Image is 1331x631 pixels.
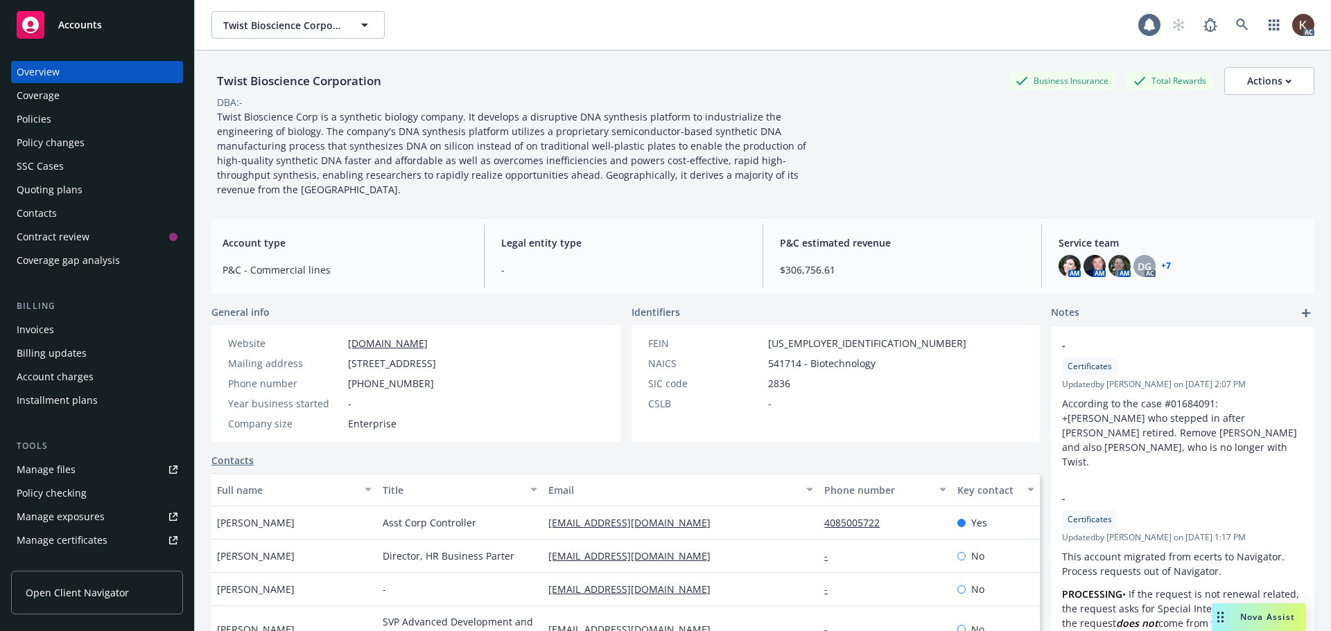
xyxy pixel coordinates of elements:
div: Business Insurance [1009,72,1115,89]
a: +7 [1161,262,1171,270]
span: - [383,582,386,596]
div: Email [548,483,798,497]
div: Total Rewards [1126,72,1213,89]
span: [PERSON_NAME] [217,549,295,563]
span: [PHONE_NUMBER] [348,376,434,391]
div: Manage claims [17,553,87,575]
div: Manage exposures [17,506,105,528]
div: CSLB [648,396,763,411]
div: Coverage [17,85,60,107]
span: [STREET_ADDRESS] [348,356,436,371]
img: photo [1108,255,1131,277]
div: DBA: - [217,95,243,109]
span: 2836 [768,376,790,391]
div: Invoices [17,319,54,341]
div: Twist Bioscience Corporation [211,72,387,90]
a: SSC Cases [11,155,183,177]
div: Policies [17,108,51,130]
span: Enterprise [348,416,397,431]
span: No [971,582,984,596]
div: SSC Cases [17,155,64,177]
p: This account migrated from ecerts to Navigator. Process requests out of Navigator. [1062,549,1303,578]
button: Phone number [819,473,951,506]
a: [EMAIL_ADDRESS][DOMAIN_NAME] [548,549,722,562]
span: P&C estimated revenue [780,235,1025,250]
div: Overview [17,61,60,83]
div: Phone number [228,376,342,391]
span: General info [211,305,270,319]
div: Manage certificates [17,529,107,551]
div: NAICS [648,356,763,371]
span: - [348,396,351,411]
a: Switch app [1260,11,1288,39]
span: $306,756.61 [780,263,1025,277]
span: [US_EMPLOYER_IDENTIFICATION_NUMBER] [768,336,966,350]
div: Account charges [17,366,94,388]
div: Quoting plans [17,179,82,201]
a: Installment plans [11,389,183,411]
div: Policy changes [17,132,85,154]
a: Manage certificates [11,529,183,551]
a: Billing updates [11,342,183,364]
span: P&C - Commercial lines [223,263,467,277]
span: Notes [1051,305,1079,321]
img: photo [1059,255,1081,277]
button: Actions [1224,67,1314,95]
span: - [501,263,746,277]
span: DG [1138,259,1151,274]
em: does not [1116,616,1158,630]
a: Policy checking [11,482,183,504]
button: Twist Bioscience Corporation [211,11,385,39]
span: No [971,549,984,563]
a: Report a Bug [1197,11,1224,39]
a: Policy changes [11,132,183,154]
div: Mailing address [228,356,342,371]
button: Nova Assist [1212,603,1306,631]
div: Policy checking [17,482,87,504]
span: Open Client Navigator [26,585,129,600]
span: Twist Bioscience Corporation [223,18,343,33]
span: - [1062,338,1267,353]
span: Updated by [PERSON_NAME] on [DATE] 2:07 PM [1062,378,1303,391]
div: Installment plans [17,389,98,411]
a: - [824,549,839,562]
span: [PERSON_NAME] [217,515,295,530]
a: Overview [11,61,183,83]
span: Asst Corp Controller [383,515,476,530]
p: According to the case #01684091: +[PERSON_NAME] who stepped in after [PERSON_NAME] retired. Remov... [1062,396,1303,469]
div: Manage files [17,459,76,481]
button: Title [377,473,543,506]
a: Manage exposures [11,506,183,528]
span: Certificates [1068,360,1112,373]
div: Drag to move [1212,603,1229,631]
a: Coverage [11,85,183,107]
a: Quoting plans [11,179,183,201]
a: add [1298,305,1314,321]
span: 541714 - Biotechnology [768,356,876,371]
div: -CertificatesUpdatedby [PERSON_NAME] on [DATE] 2:07 PMAccording to the case #01684091: +[PERSON_N... [1051,327,1314,480]
span: Accounts [58,19,102,30]
div: Contacts [17,202,57,224]
a: 4085005722 [824,516,891,529]
button: Key contact [952,473,1040,506]
a: Contacts [211,453,254,468]
button: Email [543,473,819,506]
span: Director, HR Business Parter [383,549,514,563]
div: FEIN [648,336,763,350]
div: Actions [1247,68,1291,94]
span: Legal entity type [501,235,746,250]
a: Manage claims [11,553,183,575]
span: Service team [1059,235,1303,250]
span: Certificates [1068,513,1112,526]
strong: PROCESSING [1062,587,1122,601]
div: Year business started [228,396,342,411]
a: [DOMAIN_NAME] [348,337,428,350]
div: SIC code [648,376,763,391]
span: - [1062,491,1267,506]
div: Company size [228,416,342,431]
div: Coverage gap analysis [17,249,120,272]
span: [PERSON_NAME] [217,582,295,596]
img: photo [1292,14,1314,36]
a: Search [1228,11,1256,39]
div: Contract review [17,226,89,248]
